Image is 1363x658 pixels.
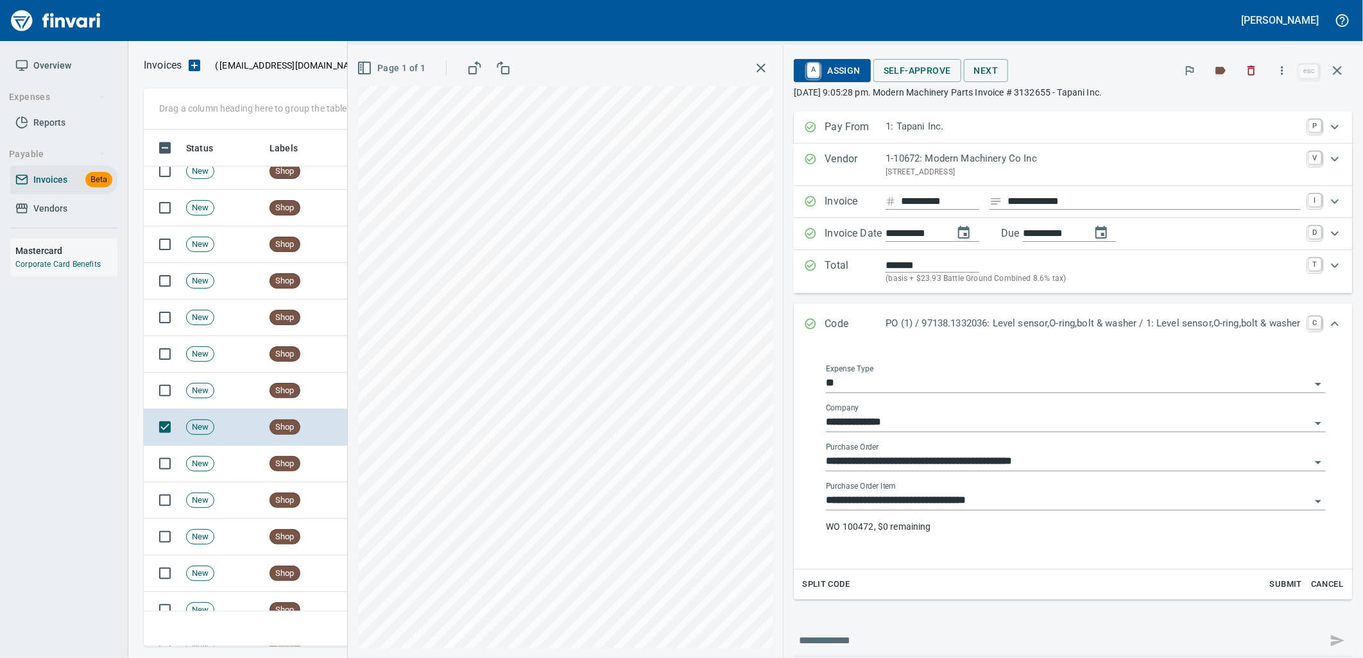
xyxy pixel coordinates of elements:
[33,201,67,217] span: Vendors
[4,85,111,109] button: Expenses
[1307,575,1348,595] button: Cancel
[15,260,101,269] a: Corporate Card Benefits
[345,519,415,555] td: [DATE]
[1308,151,1321,164] a: V
[825,194,886,210] p: Invoice
[270,165,300,178] span: Shop
[807,63,819,77] a: A
[270,239,300,251] span: Shop
[187,385,214,397] span: New
[345,592,415,628] td: [DATE]
[825,258,886,285] p: Total
[10,108,117,137] a: Reports
[345,336,415,373] td: [DATE]
[1309,414,1327,432] button: Open
[826,366,873,373] label: Expense Type
[359,60,425,76] span: Page 1 of 1
[182,58,207,73] button: Upload an Invoice
[270,458,300,470] span: Shop
[1242,13,1319,27] h5: [PERSON_NAME]
[270,568,300,580] span: Shop
[270,604,300,616] span: Shop
[886,166,1301,179] p: [STREET_ADDRESS]
[186,140,213,156] span: Status
[804,60,860,81] span: Assign
[794,346,1353,600] div: Expand
[1001,226,1062,241] p: Due
[270,140,314,156] span: Labels
[1299,64,1319,78] a: esc
[794,250,1353,293] div: Expand
[345,153,415,190] td: [DATE]
[794,59,870,82] button: AAssign
[33,58,71,74] span: Overview
[794,218,1353,250] div: Expand
[886,151,1301,166] p: 1-10672: Modern Machinery Co Inc
[825,151,886,178] p: Vendor
[1309,375,1327,393] button: Open
[826,483,896,491] label: Purchase Order Item
[144,58,182,73] nav: breadcrumb
[345,409,415,446] td: [DATE]
[207,59,370,72] p: ( )
[187,458,214,470] span: New
[218,59,366,72] span: [EMAIL_ADDRESS][DOMAIN_NAME]
[873,59,961,83] button: Self-Approve
[884,63,951,79] span: Self-Approve
[187,312,214,324] span: New
[1322,625,1353,656] span: This records your message into the invoice and notifies anyone mentioned
[1309,453,1327,471] button: Open
[794,86,1353,99] p: [DATE] 9:05:28 pm. Modern Machinery Parts Invoice # 3132655 - Tapani Inc.
[345,263,415,299] td: [DATE]
[794,303,1353,346] div: Expand
[187,348,214,360] span: New
[186,140,230,156] span: Status
[270,348,300,360] span: Shop
[825,119,886,136] p: Pay From
[948,217,979,248] button: change date
[345,190,415,226] td: [DATE]
[825,226,886,242] p: Invoice Date
[794,186,1353,218] div: Expand
[886,316,1301,331] p: PO (1) / 97138.1332036: Level sensor,O-ring,bolt & washer / 1: Level sensor,O-ring,bolt & washer
[9,89,106,105] span: Expenses
[886,119,1301,134] p: 1: Tapani Inc.
[270,312,300,324] span: Shop
[144,58,182,73] p: Invoices
[187,568,214,580] span: New
[354,56,431,80] button: Page 1 of 1
[1239,10,1322,30] button: [PERSON_NAME]
[974,63,999,79] span: Next
[1176,56,1204,85] button: Flag
[159,102,347,115] p: Drag a column heading here to group the table
[1309,493,1327,510] button: Open
[826,520,1326,533] p: WO 100472, $0 remaining
[187,531,214,543] span: New
[33,172,67,188] span: Invoices
[15,244,117,258] h6: Mastercard
[8,5,104,36] img: Finvari
[10,51,117,80] a: Overview
[1237,56,1265,85] button: Discard
[187,275,214,287] span: New
[1308,194,1321,207] a: I
[270,385,300,397] span: Shop
[1308,226,1321,239] a: D
[270,202,300,214] span: Shop
[1308,316,1321,329] a: C
[1308,119,1321,132] a: P
[1310,577,1344,592] span: Cancel
[345,446,415,482] td: [DATE]
[802,577,850,592] span: Split Code
[270,140,298,156] span: Labels
[187,202,214,214] span: New
[1296,55,1353,86] span: Close invoice
[345,299,415,336] td: [DATE]
[85,173,112,187] span: Beta
[794,144,1353,186] div: Expand
[345,373,415,409] td: [DATE]
[799,575,853,595] button: Split Code
[990,195,1002,208] svg: Invoice description
[886,273,1301,285] p: (basis + $23.93 Battle Ground Combined 8.6% tax)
